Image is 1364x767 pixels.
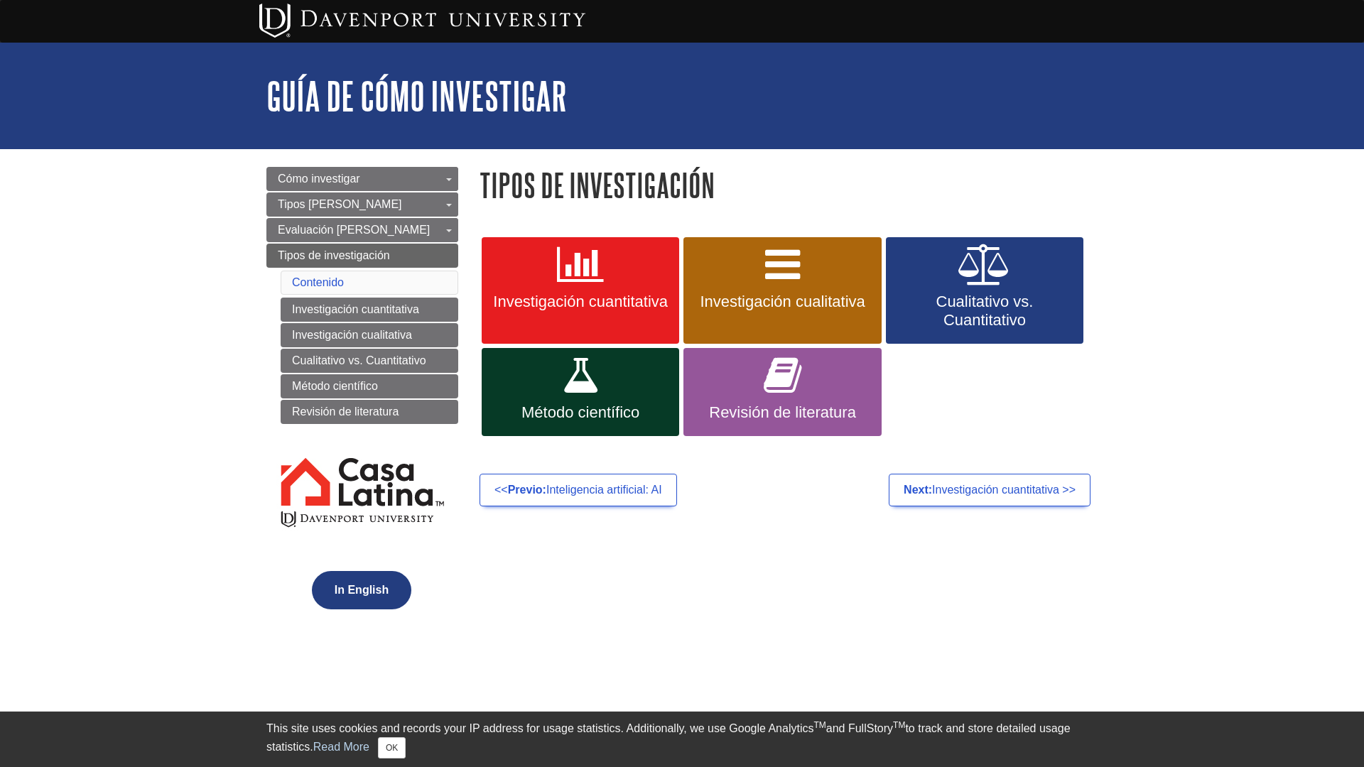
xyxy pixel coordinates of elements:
[893,720,905,730] sup: TM
[897,293,1073,330] span: Cualitativo vs. Cuantitativo
[480,474,677,506] a: <<Previo:Inteligencia artificial: AI
[281,323,458,347] a: Investigación cualitativa
[492,293,669,311] span: Investigación cuantitativa
[266,218,458,242] a: Evaluación [PERSON_NAME]
[313,741,369,753] a: Read More
[308,584,415,596] a: In English
[508,484,546,496] strong: Previo:
[278,173,360,185] span: Cómo investigar
[281,374,458,398] a: Método científico
[312,571,411,609] button: In English
[266,192,458,217] a: Tipos [PERSON_NAME]
[266,244,458,268] a: Tipos de investigación
[889,474,1090,506] a: Next:Investigación cuantitativa >>
[813,720,826,730] sup: TM
[480,167,1098,203] h1: Tipos de investigación
[292,276,344,288] a: Contenido
[266,167,458,191] a: Cómo investigar
[281,298,458,322] a: Investigación cuantitativa
[683,237,881,344] a: Investigación cualitativa
[694,293,870,311] span: Investigación cualitativa
[259,4,585,38] img: Davenport University
[492,403,669,422] span: Método científico
[266,167,458,633] div: Guide Page Menu
[278,224,430,236] span: Evaluación [PERSON_NAME]
[278,249,390,261] span: Tipos de investigación
[683,348,881,436] a: Revisión de literatura
[482,348,679,436] a: Método científico
[281,349,458,373] a: Cualitativo vs. Cuantitativo
[482,237,679,344] a: Investigación cuantitativa
[281,400,458,424] a: Revisión de literatura
[266,720,1098,758] div: This site uses cookies and records your IP address for usage statistics. Additionally, we use Goo...
[886,237,1083,344] a: Cualitativo vs. Cuantitativo
[266,74,567,118] a: Guía de cómo investigar
[378,737,406,758] button: Close
[904,484,932,496] strong: Next:
[278,198,402,210] span: Tipos [PERSON_NAME]
[694,403,870,422] span: Revisión de literatura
